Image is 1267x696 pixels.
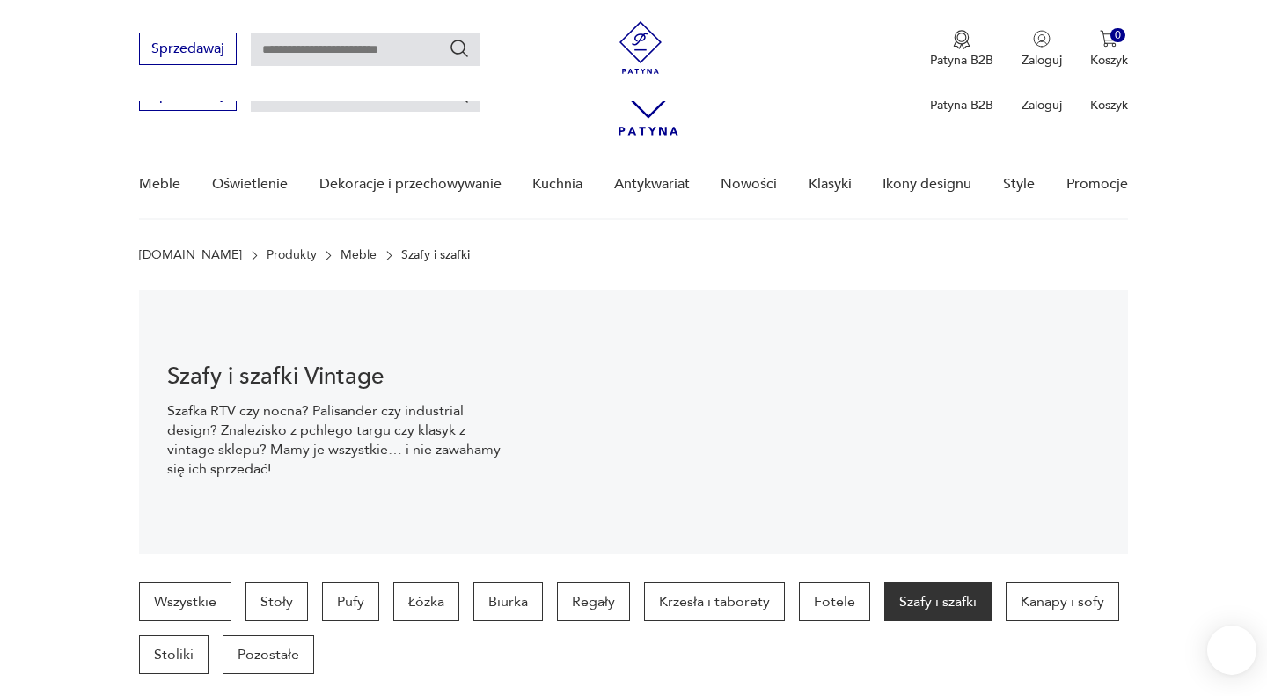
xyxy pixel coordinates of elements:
img: Ikona koszyka [1100,30,1117,48]
p: Patyna B2B [930,52,993,69]
a: Stoliki [139,635,209,674]
button: Sprzedawaj [139,33,237,65]
a: Pufy [322,582,379,621]
a: Antykwariat [614,150,690,218]
p: Szafy i szafki [401,248,470,262]
iframe: Smartsupp widget button [1207,626,1256,675]
p: Koszyk [1090,97,1128,114]
a: Ikona medaluPatyna B2B [930,30,993,69]
a: Wszystkie [139,582,231,621]
a: Regały [557,582,630,621]
button: Patyna B2B [930,30,993,69]
a: Sprzedawaj [139,44,237,56]
a: Kanapy i sofy [1006,582,1119,621]
a: Oświetlenie [212,150,288,218]
a: Promocje [1066,150,1128,218]
a: Meble [139,150,180,218]
a: Pozostałe [223,635,314,674]
div: 0 [1110,28,1125,43]
p: Koszyk [1090,52,1128,69]
p: Szafka RTV czy nocna? Palisander czy industrial design? Znalezisko z pchlego targu czy klasyk z v... [167,401,506,479]
a: Krzesła i taborety [644,582,785,621]
a: Klasyki [809,150,852,218]
a: Sprzedawaj [139,90,237,102]
p: Zaloguj [1022,52,1062,69]
button: Zaloguj [1022,30,1062,69]
a: Meble [341,248,377,262]
a: Kuchnia [532,150,582,218]
a: Dekoracje i przechowywanie [319,150,502,218]
a: Nowości [721,150,777,218]
p: Zaloguj [1022,97,1062,114]
a: Biurka [473,582,543,621]
a: Łóżka [393,582,459,621]
button: 0Koszyk [1090,30,1128,69]
img: Ikonka użytkownika [1033,30,1051,48]
a: Stoły [245,582,308,621]
a: [DOMAIN_NAME] [139,248,242,262]
button: Szukaj [449,38,470,59]
a: Szafy i szafki [884,582,992,621]
a: Fotele [799,582,870,621]
img: Ikona medalu [953,30,970,49]
a: Ikony designu [883,150,971,218]
a: Style [1003,150,1035,218]
img: Patyna - sklep z meblami i dekoracjami vintage [614,21,667,74]
a: Produkty [267,248,317,262]
p: Patyna B2B [930,97,993,114]
h1: Szafy i szafki Vintage [167,366,506,387]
